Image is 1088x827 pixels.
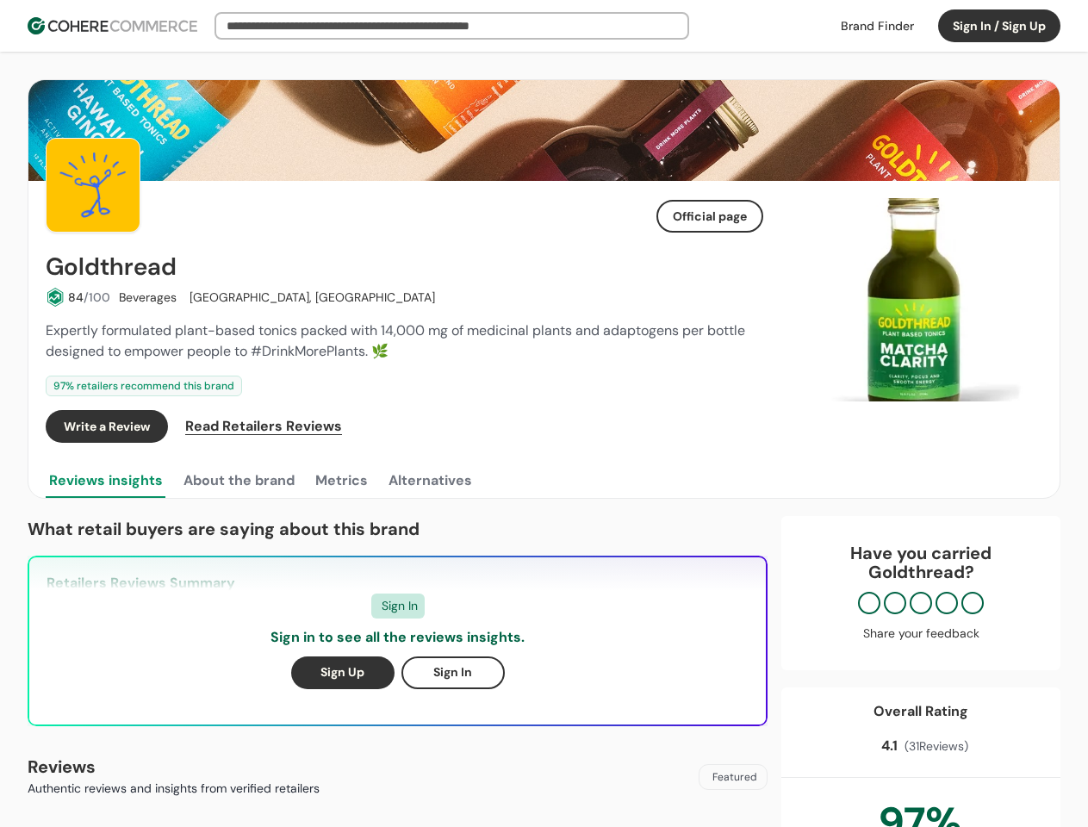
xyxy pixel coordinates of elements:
button: Sign In / Sign Up [938,9,1060,42]
img: Slide 0 [784,198,1042,401]
button: Alternatives [385,463,476,498]
div: Slide 1 [784,198,1042,401]
span: ( 31 Reviews) [905,737,968,755]
b: Reviews [28,755,96,778]
p: Sign in to see all the reviews insights. [270,627,525,648]
span: Read Retailers Reviews [185,416,342,437]
a: Read Retailers Reviews [182,410,342,443]
button: Next Slide [1004,285,1034,314]
button: Reviews insights [46,463,166,498]
p: Authentic reviews and insights from verified retailers [28,780,320,798]
button: Metrics [312,463,371,498]
img: Brand cover image [28,80,1060,181]
span: 84 [68,289,84,305]
button: Official page [656,200,763,233]
button: Sign Up [291,656,395,689]
div: 97 % retailers recommend this brand [46,376,242,396]
p: What retail buyers are saying about this brand [28,516,768,542]
h2: Goldthread [46,253,177,281]
span: Featured [712,769,757,785]
span: Sign In [382,597,418,615]
button: Previous Slide [793,285,822,314]
button: About the brand [180,463,298,498]
div: Carousel [784,198,1042,401]
div: Beverages [119,289,177,307]
div: Overall Rating [874,701,968,722]
p: Goldthread ? [799,563,1043,581]
img: Cohere Logo [28,17,197,34]
div: Have you carried [799,544,1043,581]
button: Write a Review [46,410,168,443]
span: Expertly formulated plant-based tonics packed with 14,000 mg of medicinal plants and adaptogens p... [46,321,745,360]
span: /100 [84,289,110,305]
div: [GEOGRAPHIC_DATA], [GEOGRAPHIC_DATA] [185,289,435,307]
span: 4.1 [881,736,898,756]
div: Share your feedback [799,625,1043,643]
img: Brand Photo [46,138,140,233]
button: Sign In [401,656,505,689]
